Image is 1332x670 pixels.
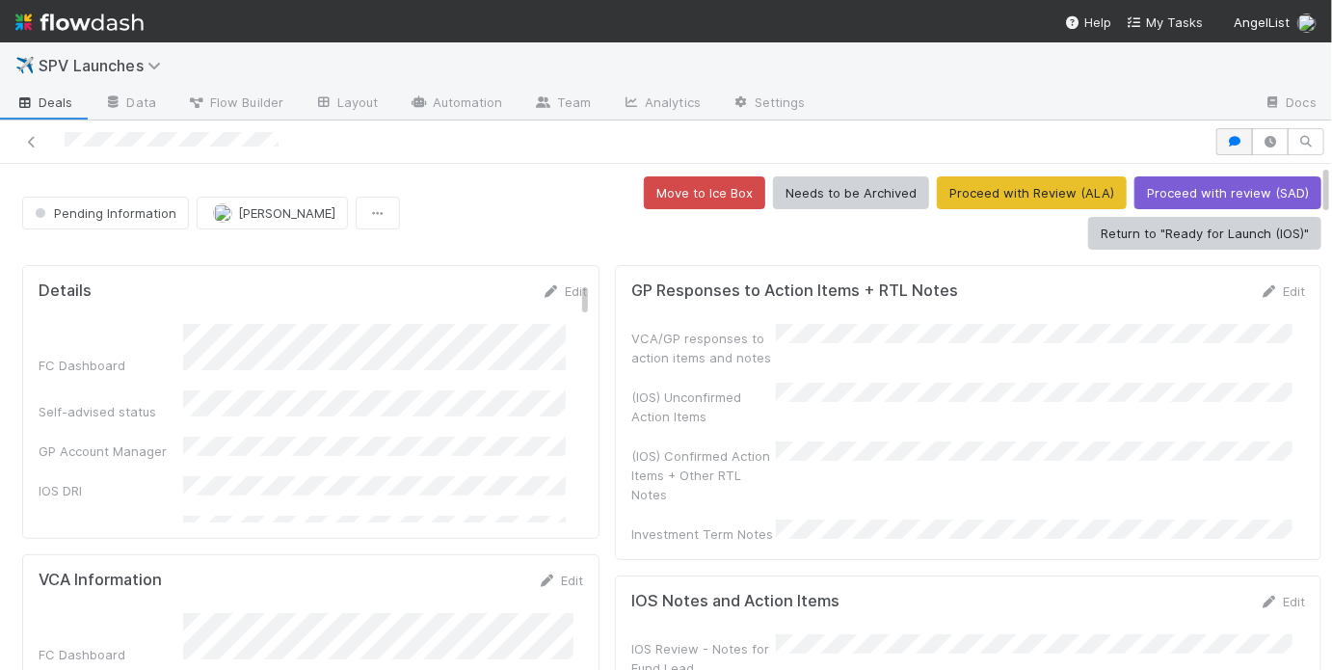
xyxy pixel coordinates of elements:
button: Pending Information [22,197,189,229]
span: AngelList [1234,14,1290,30]
img: avatar_768cd48b-9260-4103-b3ef-328172ae0546.png [1297,13,1317,33]
h5: IOS Notes and Action Items [631,592,839,611]
div: VCA/GP responses to action items and notes [631,329,776,367]
span: Pending Information [31,205,176,221]
div: Help [1065,13,1111,32]
span: SPV Launches [39,56,171,75]
a: Docs [1248,89,1332,120]
div: Investment Term Notes [631,524,776,544]
span: [PERSON_NAME] [238,205,335,221]
a: Edit [1260,283,1305,299]
div: (IOS) Confirmed Action Items + Other RTL Notes [631,446,776,504]
div: IOS DRI [39,481,183,500]
button: Needs to be Archived [773,176,929,209]
a: Flow Builder [172,89,299,120]
h5: Details [39,281,92,301]
div: FC Dashboard [39,645,183,664]
span: My Tasks [1127,14,1203,30]
button: Proceed with Review (ALA) [937,176,1127,209]
button: [PERSON_NAME] [197,197,348,229]
a: Edit [1260,594,1305,609]
div: (IOS) Unconfirmed Action Items [631,388,776,426]
a: Analytics [606,89,716,120]
div: Ready to Launch DRI [39,521,183,540]
img: logo-inverted-e16ddd16eac7371096b0.svg [15,6,144,39]
a: Settings [716,89,821,120]
span: Flow Builder [187,93,283,112]
a: Edit [542,283,587,299]
a: Data [89,89,172,120]
h5: VCA Information [39,571,162,590]
div: FC Dashboard [39,356,183,375]
button: Move to Ice Box [644,176,765,209]
a: Team [519,89,606,120]
div: GP Account Manager [39,442,183,461]
a: Layout [299,89,394,120]
div: Self-advised status [39,402,183,421]
a: Edit [538,573,583,588]
a: My Tasks [1127,13,1203,32]
button: Proceed with review (SAD) [1134,176,1321,209]
a: Automation [394,89,519,120]
h5: GP Responses to Action Items + RTL Notes [631,281,958,301]
button: Return to "Ready for Launch (IOS)" [1088,217,1321,250]
span: ✈️ [15,57,35,73]
img: avatar_768cd48b-9260-4103-b3ef-328172ae0546.png [213,203,232,223]
span: Deals [15,93,73,112]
